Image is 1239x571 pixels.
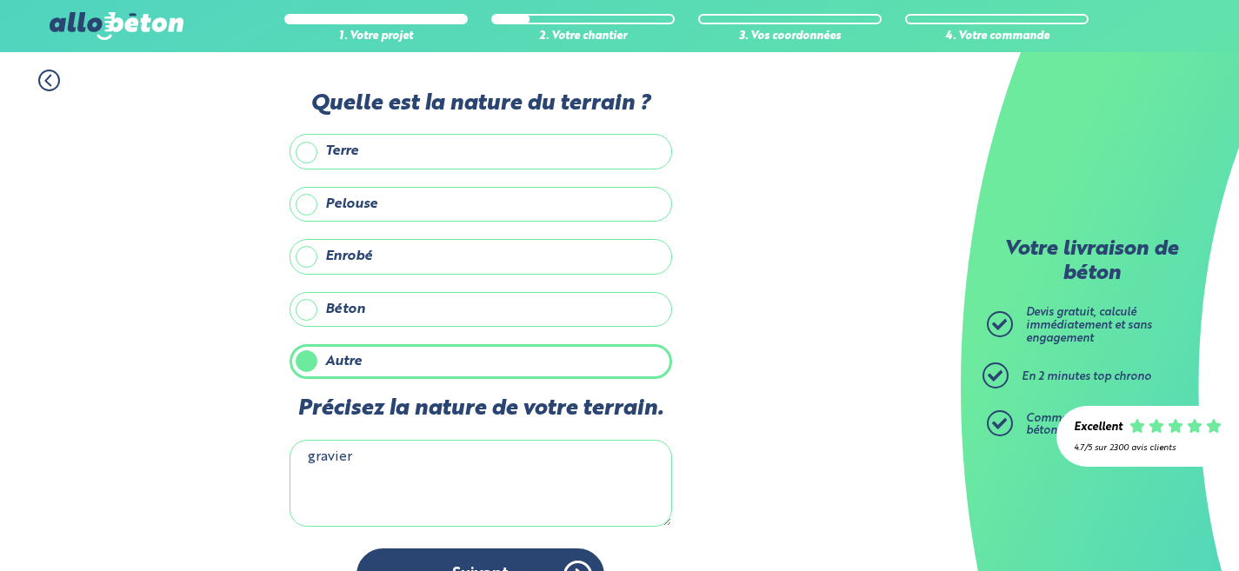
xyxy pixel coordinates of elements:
[290,239,672,274] label: Enrobé
[290,134,672,169] label: Terre
[1084,503,1220,552] iframe: Help widget launcher
[290,396,672,422] label: Précisez la nature de votre terrain.
[491,30,675,43] div: 2. Votre chantier
[290,344,672,379] label: Autre
[50,12,183,40] img: allobéton
[905,30,1089,43] div: 4. Votre commande
[290,187,672,222] label: Pelouse
[290,292,672,327] label: Béton
[284,30,468,43] div: 1. Votre projet
[698,30,882,43] div: 3. Vos coordonnées
[290,91,672,116] label: Quelle est la nature du terrain ?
